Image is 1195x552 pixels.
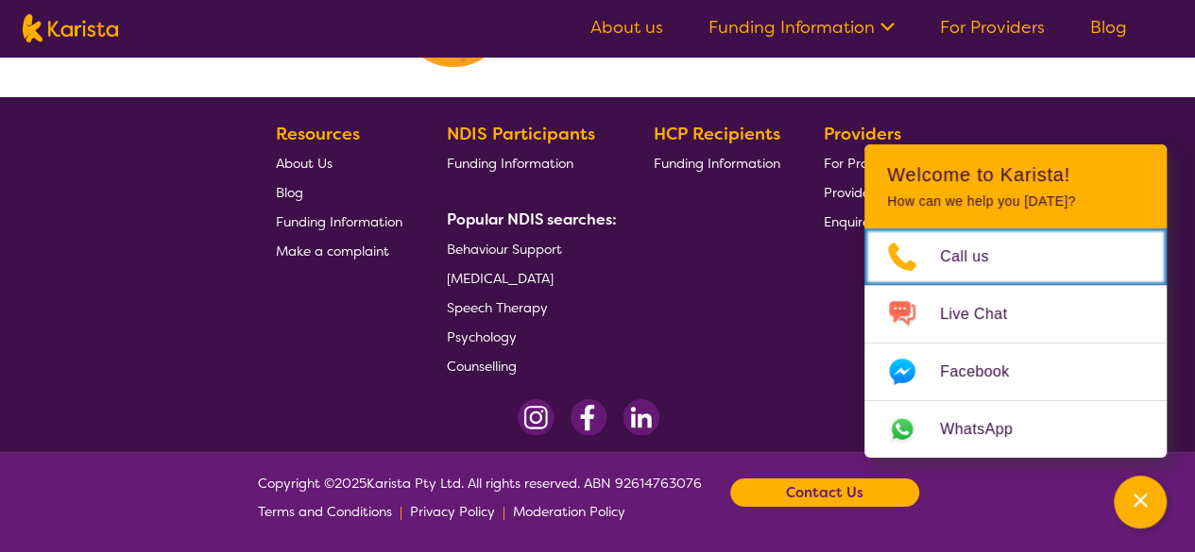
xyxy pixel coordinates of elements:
[940,300,1030,328] span: Live Chat
[447,328,517,345] span: Psychology
[276,236,402,265] a: Make a complaint
[410,497,495,526] a: Privacy Policy
[623,399,659,436] img: LinkedIn
[940,358,1032,386] span: Facebook
[276,177,402,207] a: Blog
[940,16,1045,39] a: For Providers
[258,469,702,526] span: Copyright © 2025 Karista Pty Ltd. All rights reserved. ABN 92614763076
[824,177,912,207] a: Provider Login
[824,207,912,236] a: Enquire
[570,399,607,436] img: Facebook
[653,123,779,145] b: HCP Recipients
[1114,476,1167,528] button: Channel Menu
[23,14,118,42] img: Karista logo
[864,144,1167,458] div: Channel Menu
[447,234,609,263] a: Behaviour Support
[503,497,505,526] p: |
[447,299,548,316] span: Speech Therapy
[447,263,609,293] a: [MEDICAL_DATA]
[940,415,1035,443] span: WhatsApp
[708,16,895,39] a: Funding Information
[447,293,609,322] a: Speech Therapy
[447,148,609,177] a: Funding Information
[258,497,392,526] a: Terms and Conditions
[653,148,779,177] a: Funding Information
[590,16,663,39] a: About us
[887,163,1144,186] h2: Welcome to Karista!
[276,213,402,230] span: Funding Information
[653,155,779,172] span: Funding Information
[276,243,389,259] span: Make a complaint
[513,503,625,520] span: Moderation Policy
[276,207,402,236] a: Funding Information
[447,123,595,145] b: NDIS Participants
[447,155,573,172] span: Funding Information
[276,123,360,145] b: Resources
[887,193,1144,209] p: How can we help you [DATE]?
[447,351,609,380] a: Counselling
[824,184,912,201] span: Provider Login
[400,497,402,526] p: |
[824,148,912,177] a: For Providers
[276,155,333,172] span: About Us
[447,209,617,229] b: Popular NDIS searches:
[518,399,555,436] img: Instagram
[864,228,1167,458] ul: Choose channel
[447,270,554,287] span: [MEDICAL_DATA]
[258,503,392,520] span: Terms and Conditions
[447,241,562,258] span: Behaviour Support
[824,213,870,230] span: Enquire
[276,148,402,177] a: About Us
[786,478,863,507] b: Contact Us
[513,497,625,526] a: Moderation Policy
[276,184,303,201] span: Blog
[447,358,517,375] span: Counselling
[410,503,495,520] span: Privacy Policy
[1090,16,1127,39] a: Blog
[940,243,1012,271] span: Call us
[824,155,904,172] span: For Providers
[824,123,901,145] b: Providers
[447,322,609,351] a: Psychology
[864,401,1167,458] a: Web link opens in a new tab.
